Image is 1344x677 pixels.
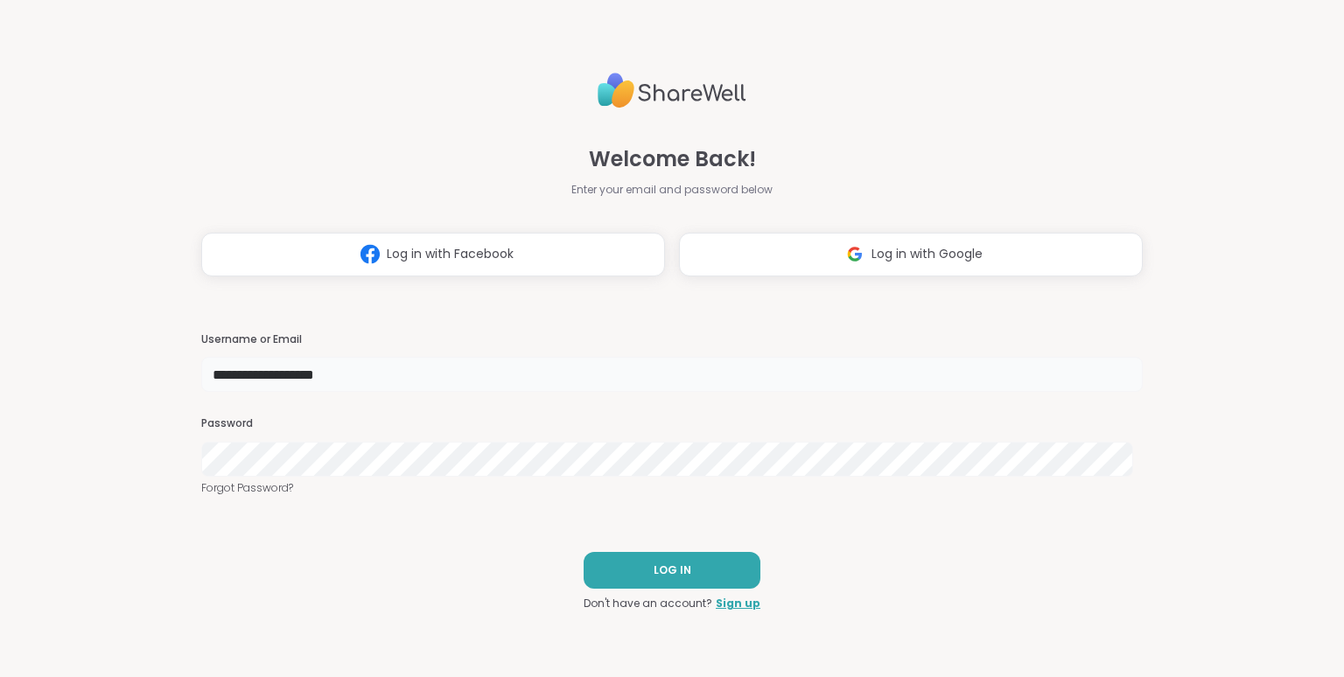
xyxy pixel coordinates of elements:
[201,332,1142,347] h3: Username or Email
[571,182,773,198] span: Enter your email and password below
[654,562,691,578] span: LOG IN
[201,416,1142,431] h3: Password
[838,238,871,270] img: ShareWell Logomark
[201,480,1142,496] a: Forgot Password?
[353,238,387,270] img: ShareWell Logomark
[716,596,760,611] a: Sign up
[201,233,665,276] button: Log in with Facebook
[387,245,514,263] span: Log in with Facebook
[679,233,1143,276] button: Log in with Google
[584,596,712,611] span: Don't have an account?
[871,245,983,263] span: Log in with Google
[589,143,756,175] span: Welcome Back!
[598,66,746,115] img: ShareWell Logo
[584,552,760,589] button: LOG IN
